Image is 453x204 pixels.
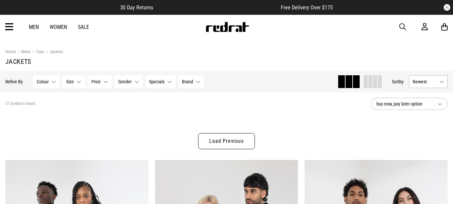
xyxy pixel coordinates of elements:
[371,98,448,110] button: buy now, pay later option
[149,79,165,84] span: Specials
[167,4,267,11] iframe: Customer reviews powered by Trustpilot
[376,100,432,108] span: buy now, pay later option
[118,79,132,84] span: Gender
[88,75,112,88] button: Price
[37,79,49,84] span: Colour
[66,79,74,84] span: Size
[5,49,16,54] a: Home
[115,75,143,88] button: Gender
[182,79,193,84] span: Brand
[50,24,67,30] a: Women
[281,4,333,11] span: Free Delivery Over $175
[5,101,35,107] span: 27 products found
[91,79,101,84] span: Price
[399,79,404,84] span: by
[392,78,404,86] button: Sortby
[145,75,176,88] button: Specials
[120,4,153,11] span: 30 Day Returns
[31,49,44,55] a: Tops
[29,24,39,30] a: Men
[205,22,250,32] img: Redrat logo
[178,75,204,88] button: Brand
[78,24,89,30] a: Sale
[33,75,60,88] button: Colour
[5,57,448,66] h1: Jackets
[16,49,31,55] a: Mens
[409,75,448,88] button: Newest
[44,49,63,55] a: Jackets
[198,133,255,149] a: Load Previous
[62,75,85,88] button: Size
[413,79,437,84] span: Newest
[5,79,23,84] p: Refine By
